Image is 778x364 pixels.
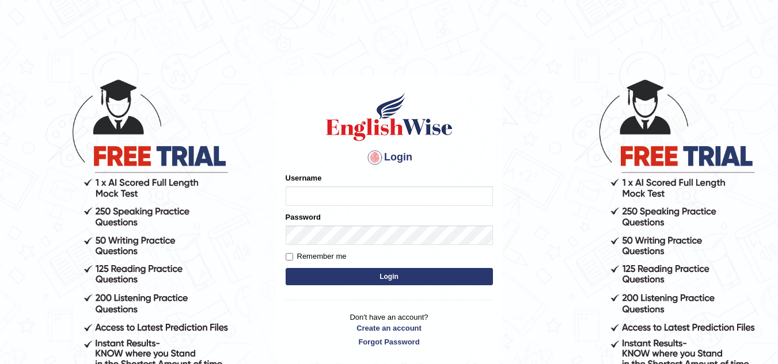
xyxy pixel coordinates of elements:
[286,251,347,262] label: Remember me
[286,336,493,347] a: Forgot Password
[286,268,493,285] button: Login
[286,173,322,183] label: Username
[286,212,321,223] label: Password
[286,148,493,167] h4: Login
[324,91,455,143] img: Logo of English Wise sign in for intelligent practice with AI
[286,312,493,347] p: Don't have an account?
[286,253,293,260] input: Remember me
[286,323,493,334] a: Create an account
